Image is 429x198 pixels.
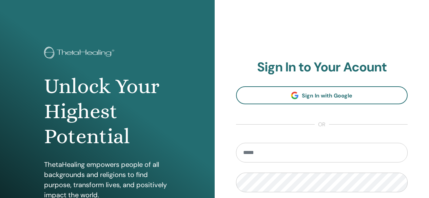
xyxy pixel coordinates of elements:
[44,74,170,149] h1: Unlock Your Highest Potential
[236,86,408,104] a: Sign In with Google
[236,60,408,75] h2: Sign In to Your Acount
[302,92,352,99] span: Sign In with Google
[315,120,329,129] span: or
